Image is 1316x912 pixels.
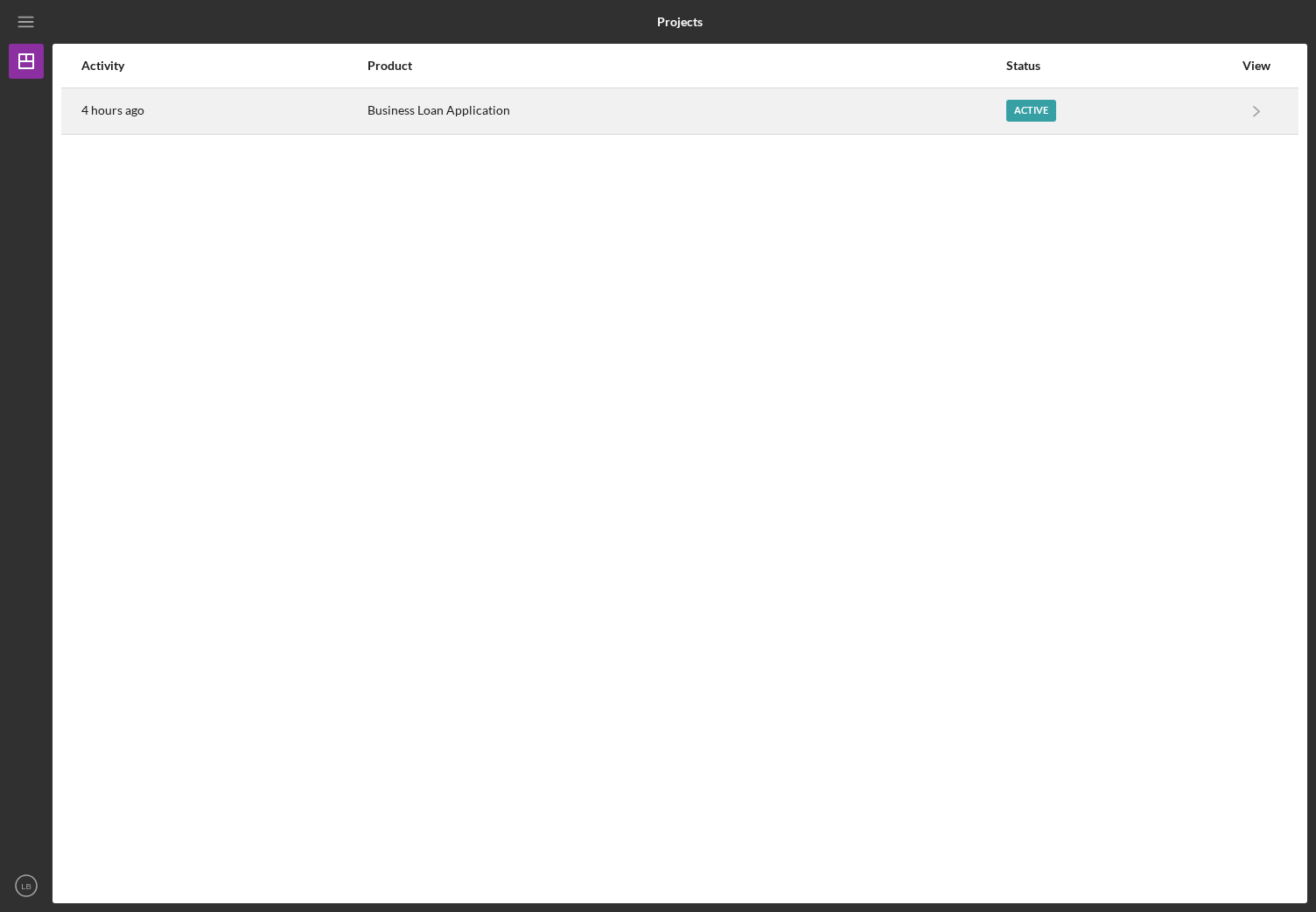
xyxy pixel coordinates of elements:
div: Product [367,59,1004,73]
div: View [1235,59,1278,73]
b: Projects [657,15,703,29]
button: LB [9,868,44,903]
text: LB [21,881,31,891]
div: Active [1006,100,1056,122]
time: 2025-10-06 19:34 [81,103,144,117]
div: Business Loan Application [367,89,1004,133]
div: Activity [81,59,366,73]
div: Status [1006,59,1233,73]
